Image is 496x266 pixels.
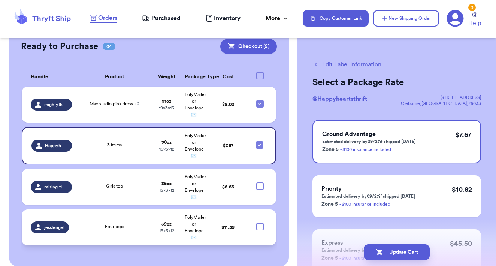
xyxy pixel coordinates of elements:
p: $ 10.82 [452,184,472,195]
p: Estimated delivery by 09/27 if shipped [DATE] [321,193,415,199]
span: mightythroughhim [44,102,67,108]
th: Cost [208,67,248,87]
span: 15 x 3 x 12 [159,229,174,233]
a: 3 [447,10,464,27]
span: jesslengel [44,224,64,230]
span: PolyMailer or Envelope ✉️ [185,215,206,240]
span: PolyMailer or Envelope ✉️ [185,92,206,117]
span: Happyheartsthrift [45,143,67,149]
span: Zone 5 [321,202,338,207]
span: Orders [98,13,117,22]
span: $ 6.65 [222,185,234,189]
span: + 2 [134,102,139,106]
a: - $100 insurance included [339,202,390,206]
strong: 36 oz [161,181,172,186]
span: 3 items [107,143,122,147]
span: $ 7.67 [223,143,233,148]
button: Checkout (2) [220,39,277,54]
div: [STREET_ADDRESS] [401,94,481,100]
button: Copy Customer Link [303,10,369,27]
a: Help [468,12,481,28]
span: 19 x 3 x 15 [159,106,174,110]
span: 04 [103,43,115,50]
span: 15 x 3 x 12 [159,147,174,151]
div: 3 [468,4,476,11]
strong: 39 oz [161,222,172,226]
button: Update Cart [364,244,430,260]
span: Priority [321,186,342,192]
span: Girls top [106,184,123,188]
span: 15 x 3 x 12 [159,188,174,193]
p: $ 7.67 [455,130,471,140]
span: Handle [31,73,48,81]
a: Purchased [142,14,181,23]
a: Orders [90,13,117,23]
p: Estimated delivery by 09/27 if shipped [DATE] [322,139,416,145]
div: More [266,14,289,23]
span: Ground Advantage [322,131,376,137]
th: Weight [153,67,180,87]
span: Help [468,19,481,28]
th: Package Type [180,67,208,87]
div: Cleburne , [GEOGRAPHIC_DATA] , 76033 [401,100,481,106]
span: PolyMailer or Envelope ✉️ [185,133,206,158]
strong: 30 oz [161,140,172,145]
span: PolyMailer or Envelope ✉️ [185,175,206,199]
span: Purchased [151,14,181,23]
span: $ 11.59 [221,225,235,230]
span: Four tops [105,224,124,229]
span: Zone 5 [322,147,339,152]
span: Inventory [214,14,241,23]
span: @ Happyheartsthrift [312,96,367,102]
button: Edit Label Information [312,60,381,69]
span: Max studio pink dress [90,102,139,106]
h2: Ready to Purchase [21,40,98,52]
a: Inventory [206,14,241,23]
span: raising.tiny.warriors [44,184,67,190]
strong: 51 oz [162,99,171,103]
th: Product [76,67,153,87]
h2: Select a Package Rate [312,76,481,88]
span: $ 8.00 [222,102,234,107]
button: New Shipping Order [373,10,439,27]
a: - $100 insurance included [340,147,391,152]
